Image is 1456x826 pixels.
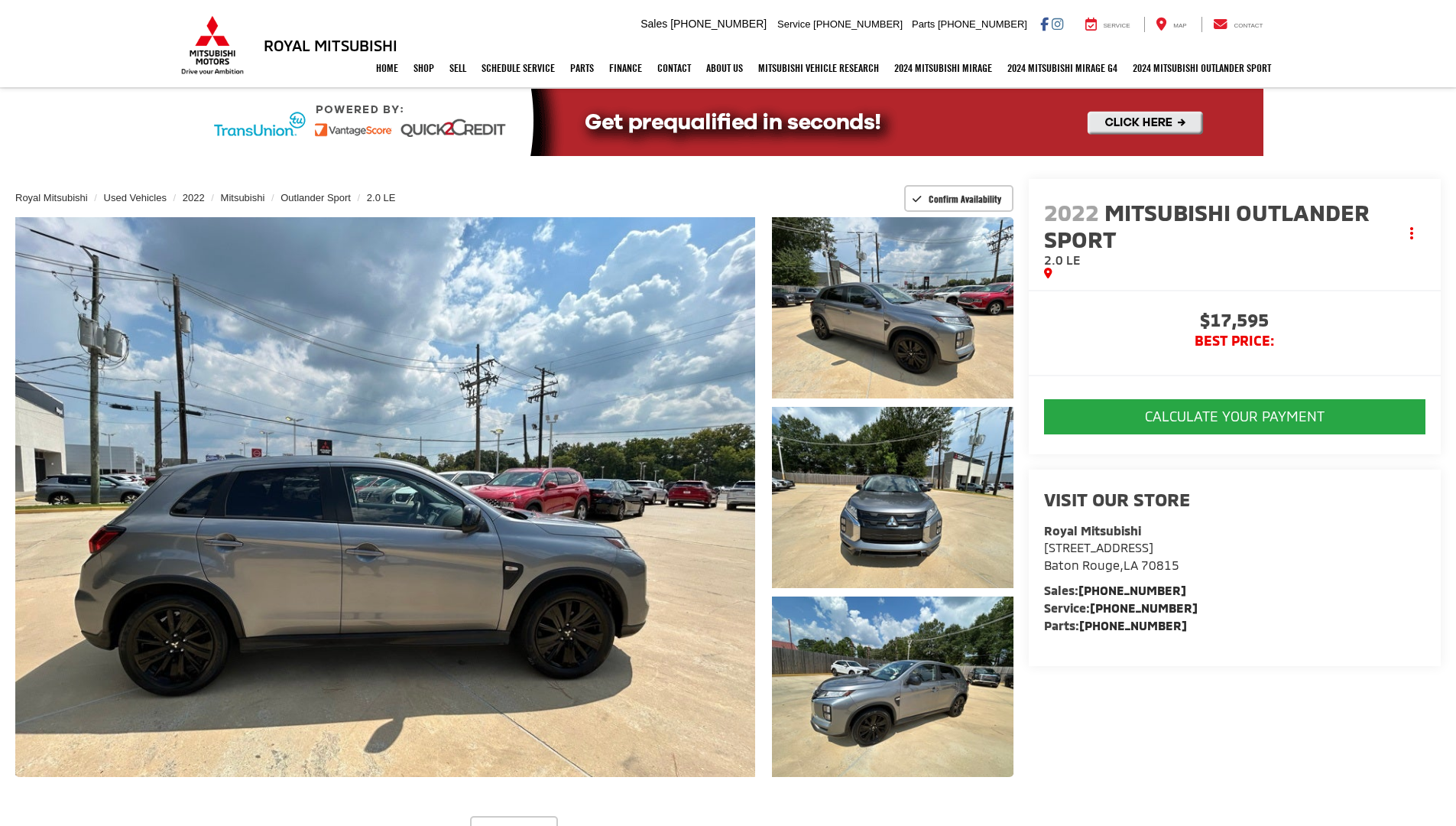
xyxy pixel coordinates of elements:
span: 70815 [1141,558,1179,572]
span: Baton Rouge [1044,558,1120,572]
img: 2022 Mitsubishi Outlander Sport 2.0 LE [8,214,762,780]
a: [PHONE_NUMBER] [1090,600,1198,615]
span: dropdown dots [1410,227,1413,239]
span: Map [1173,22,1186,29]
h2: Visit our Store [1044,489,1425,509]
img: 2022 Mitsubishi Outlander Sport 2.0 LE [769,215,1015,400]
a: Service [1074,17,1142,32]
a: Expand Photo 0 [15,217,755,777]
span: [PHONE_NUMBER] [813,18,903,30]
span: [PHONE_NUMBER] [670,18,767,30]
a: Expand Photo 3 [772,597,1013,778]
a: 2024 Mitsubishi Mirage [887,49,1000,87]
strong: Parts: [1044,618,1187,633]
a: Schedule Service: Opens in a new tab [474,49,563,87]
a: 2.0 LE [367,192,396,203]
a: Shop [406,49,442,87]
span: Sales [640,18,667,30]
a: Instagram: Click to visit our Instagram page [1052,18,1063,30]
a: 2024 Mitsubishi Outlander SPORT [1125,49,1279,87]
strong: Service: [1044,600,1198,615]
strong: Royal Mitsubishi [1044,523,1141,538]
span: Mitsubishi Outlander Sport [1044,198,1370,252]
a: [PHONE_NUMBER] [1078,583,1186,597]
img: 2022 Mitsubishi Outlander Sport 2.0 LE [769,405,1015,590]
a: Mitsubishi [221,192,265,203]
a: Outlander Sport [280,192,351,203]
span: $17,595 [1044,311,1425,333]
a: Parts: Opens in a new tab [563,49,602,87]
span: Confirm Availability [929,193,1001,205]
span: 2022 [1044,198,1099,226]
a: Facebook: Click to visit our Facebook page [1040,18,1049,30]
a: Mitsubishi Vehicle Research [751,49,887,87]
a: 2022 [183,192,205,203]
a: Home [368,49,406,87]
strong: Sales: [1044,583,1186,597]
a: Expand Photo 1 [772,217,1013,398]
button: CALCULATE YOUR PAYMENT [1044,399,1425,434]
span: Contact [1234,22,1263,29]
img: 2022 Mitsubishi Outlander Sport 2.0 LE [769,594,1015,779]
a: Contact [650,49,699,87]
span: [STREET_ADDRESS] [1044,540,1153,554]
a: [PHONE_NUMBER] [1079,618,1187,633]
a: 2024 Mitsubishi Mirage G4 [1000,49,1125,87]
button: Confirm Availability [904,185,1013,212]
span: Service [1104,22,1130,29]
span: , [1044,558,1179,572]
img: Quick2Credit [193,89,1263,156]
span: Parts [912,18,935,30]
span: BEST PRICE: [1044,333,1425,349]
h3: Royal Mitsubishi [264,37,397,54]
a: Sell [442,49,474,87]
button: Actions [1399,220,1425,247]
span: LA [1124,558,1138,572]
a: Finance [602,49,650,87]
a: Expand Photo 2 [772,407,1013,588]
a: Used Vehicles [104,192,167,203]
span: Service [777,18,810,30]
span: [PHONE_NUMBER] [938,18,1027,30]
a: Contact [1201,17,1275,32]
a: [STREET_ADDRESS] Baton Rouge,LA 70815 [1044,540,1179,572]
a: About Us [699,49,751,87]
span: 2.0 LE [1044,252,1081,267]
a: Royal Mitsubishi [15,192,88,203]
a: Map [1144,17,1198,32]
img: Mitsubishi [178,15,247,75]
